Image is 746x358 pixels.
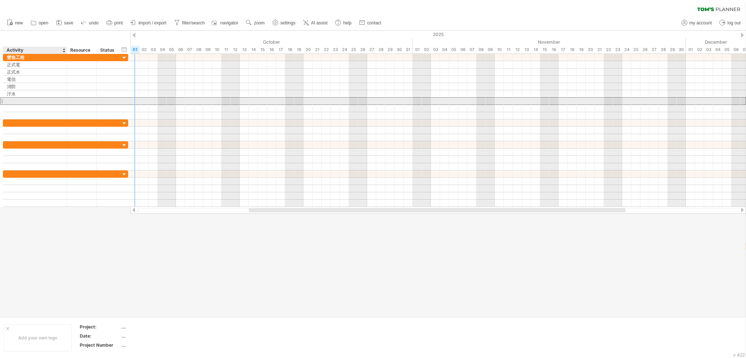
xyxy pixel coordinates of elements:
[495,46,504,54] div: Monday, 10 November 2025
[79,18,101,28] a: undo
[267,46,276,54] div: Thursday, 16 October 2025
[121,342,182,348] div: ....
[404,46,413,54] div: Friday, 31 October 2025
[39,20,48,25] span: open
[467,46,476,54] div: Friday, 7 November 2025
[70,47,93,54] div: Resource
[313,46,322,54] div: Tuesday, 21 October 2025
[540,46,549,54] div: Saturday, 15 November 2025
[531,46,540,54] div: Friday, 14 November 2025
[294,46,303,54] div: Sunday, 19 October 2025
[7,68,63,75] div: 正式水
[121,333,182,339] div: ....
[385,46,394,54] div: Wednesday, 29 October 2025
[677,46,686,54] div: Sunday, 30 November 2025
[568,46,577,54] div: Tuesday, 18 November 2025
[622,46,631,54] div: Monday, 24 November 2025
[280,20,295,25] span: settings
[549,46,558,54] div: Sunday, 16 November 2025
[140,46,149,54] div: Thursday, 2 October 2025
[558,46,568,54] div: Monday, 17 November 2025
[311,20,327,25] span: AI assist
[80,324,120,330] div: Project:
[5,18,25,28] a: new
[211,18,240,28] a: navigator
[331,46,340,54] div: Thursday, 23 October 2025
[276,46,285,54] div: Friday, 17 October 2025
[695,46,704,54] div: Tuesday, 2 December 2025
[431,46,440,54] div: Monday, 3 November 2025
[105,18,125,28] a: print
[722,46,731,54] div: Friday, 5 December 2025
[54,18,75,28] a: save
[394,46,404,54] div: Thursday, 30 October 2025
[182,20,205,25] span: filter/search
[340,46,349,54] div: Friday, 24 October 2025
[7,54,63,61] div: 營造工程
[212,46,221,54] div: Friday, 10 October 2025
[659,46,668,54] div: Friday, 28 November 2025
[458,46,467,54] div: Thursday, 6 November 2025
[221,46,231,54] div: Saturday, 11 October 2025
[718,18,743,28] a: log out
[80,333,120,339] div: Date:
[231,46,240,54] div: Sunday, 12 October 2025
[376,46,385,54] div: Tuesday, 28 October 2025
[413,46,422,54] div: Saturday, 1 November 2025
[167,46,176,54] div: Sunday, 5 October 2025
[258,46,267,54] div: Wednesday, 15 October 2025
[158,46,167,54] div: Saturday, 4 October 2025
[357,18,384,28] a: contact
[476,46,486,54] div: Saturday, 8 November 2025
[129,18,169,28] a: import / export
[114,20,123,25] span: print
[64,20,73,25] span: save
[149,46,158,54] div: Friday, 3 October 2025
[422,46,431,54] div: Sunday, 2 November 2025
[367,20,381,25] span: contact
[176,46,185,54] div: Monday, 6 October 2025
[80,342,120,348] div: Project Number
[413,38,686,46] div: November 2025
[7,47,63,54] div: Activity
[680,18,714,28] a: my account
[271,18,298,28] a: settings
[577,46,586,54] div: Wednesday, 19 November 2025
[121,324,182,330] div: ....
[333,18,354,28] a: help
[358,46,367,54] div: Sunday, 26 October 2025
[244,18,267,28] a: zoom
[604,46,613,54] div: Saturday, 22 November 2025
[220,20,238,25] span: navigator
[7,76,63,83] div: 電信
[7,90,63,97] div: 汙水
[713,46,722,54] div: Thursday, 4 December 2025
[301,18,330,28] a: AI assist
[130,46,140,54] div: Wednesday, 1 October 2025
[254,20,264,25] span: zoom
[727,20,741,25] span: log out
[586,46,595,54] div: Thursday, 20 November 2025
[138,20,166,25] span: import / export
[440,46,449,54] div: Tuesday, 4 November 2025
[367,46,376,54] div: Monday, 27 October 2025
[185,46,194,54] div: Tuesday, 7 October 2025
[343,20,352,25] span: help
[285,46,294,54] div: Saturday, 18 October 2025
[733,352,745,358] div: v 422
[513,46,522,54] div: Wednesday, 12 November 2025
[686,46,695,54] div: Monday, 1 December 2025
[504,46,513,54] div: Tuesday, 11 November 2025
[203,46,212,54] div: Thursday, 9 October 2025
[7,61,63,68] div: 正式電
[631,46,640,54] div: Tuesday, 25 November 2025
[29,18,51,28] a: open
[595,46,604,54] div: Friday, 21 November 2025
[7,83,63,90] div: 消防
[522,46,531,54] div: Thursday, 13 November 2025
[449,46,458,54] div: Wednesday, 5 November 2025
[130,38,413,46] div: October 2025
[640,46,649,54] div: Wednesday, 26 November 2025
[249,46,258,54] div: Tuesday, 14 October 2025
[172,18,207,28] a: filter/search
